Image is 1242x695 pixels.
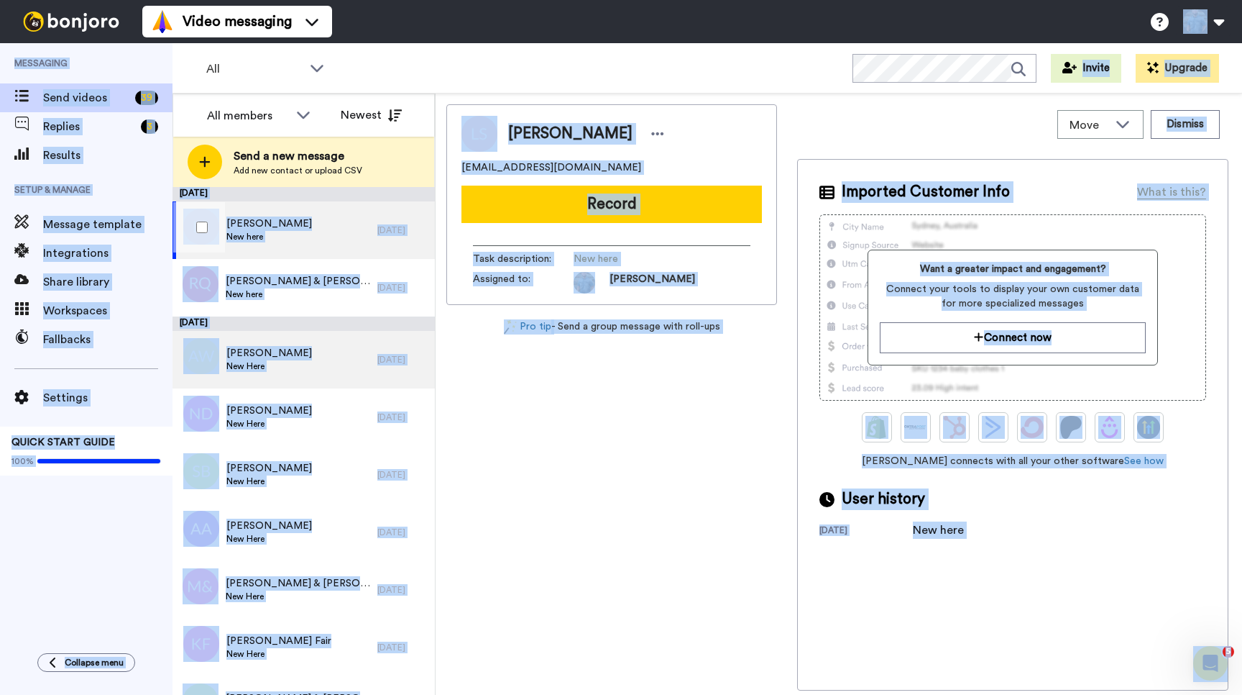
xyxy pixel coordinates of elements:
[226,217,312,231] span: [PERSON_NAME]
[17,12,125,32] img: bj-logo-header-white.svg
[842,181,1010,203] span: Imported Customer Info
[226,231,312,242] span: New here
[904,416,927,439] img: Ontraport
[819,524,913,539] div: [DATE]
[330,101,413,130] button: Newest
[183,568,218,604] img: m&.png
[183,511,219,547] img: aa.png
[1193,646,1228,681] iframe: Intercom live chat
[226,533,312,545] span: New Here
[1137,416,1160,439] img: GoHighLevel
[183,626,219,662] img: kf.png
[1069,117,1108,134] span: Move
[183,12,292,32] span: Video messaging
[226,289,370,300] span: New here
[226,461,312,476] span: [PERSON_NAME]
[226,274,370,289] span: [PERSON_NAME] & [PERSON_NAME]
[377,224,428,236] div: [DATE]
[11,437,115,448] span: QUICK START GUIDE
[913,522,985,539] div: New here
[43,302,172,319] span: Workspaces
[377,282,428,294] div: [DATE]
[183,453,219,489] img: sb.png
[226,404,312,418] span: [PERSON_NAME]
[43,245,172,262] span: Integrations
[508,123,632,145] span: [PERSON_NAME]
[43,389,172,406] span: Settings
[1021,416,1044,439] img: ConvertKit
[226,634,331,648] span: [PERSON_NAME] Fair
[226,360,312,372] span: New Here
[461,186,762,223] button: Record
[461,160,641,175] span: [EMAIL_ADDRESS][DOMAIN_NAME]
[65,657,124,668] span: Collapse menu
[446,319,777,335] div: - Send a group message with roll-ups
[226,418,312,430] span: New Here
[1137,183,1206,201] div: What is this?
[43,273,172,291] span: Share library
[842,489,925,510] span: User history
[461,116,497,152] img: Image of Linda Siegel
[377,527,428,538] div: [DATE]
[226,576,370,591] span: [PERSON_NAME] & [PERSON_NAME]
[226,648,331,660] span: New Here
[880,262,1145,276] span: Want a greater impact and engagement?
[609,272,695,294] span: [PERSON_NAME]
[377,642,428,653] div: [DATE]
[183,266,218,302] img: rq.png
[226,591,370,602] span: New Here
[226,346,312,360] span: [PERSON_NAME]
[982,416,1005,439] img: ActiveCampaign
[1124,456,1164,466] a: See how
[377,354,428,365] div: [DATE]
[183,338,219,374] img: aw.png
[1098,416,1121,439] img: Drip
[172,317,435,331] div: [DATE]
[943,416,966,439] img: Hubspot
[819,454,1206,468] span: [PERSON_NAME] connects with all your other software
[43,216,172,233] span: Message template
[1059,416,1082,439] img: Patreon
[377,584,428,596] div: [DATE]
[172,187,435,201] div: [DATE]
[1136,54,1219,83] button: Upgrade
[43,147,172,164] span: Results
[880,322,1145,353] button: Connect now
[377,469,428,481] div: [DATE]
[43,89,129,106] span: Send videos
[183,396,219,432] img: nd.png
[504,319,517,335] img: magic-wand.svg
[574,252,710,266] span: New here
[37,653,135,672] button: Collapse menu
[234,165,362,176] span: Add new contact or upload CSV
[865,416,888,439] img: Shopify
[1051,54,1121,83] button: Invite
[226,476,312,487] span: New Here
[473,252,574,266] span: Task description :
[377,412,428,423] div: [DATE]
[880,282,1145,311] span: Connect your tools to display your own customer data for more specialized messages
[234,147,362,165] span: Send a new message
[206,60,303,78] span: All
[574,272,595,294] img: 5b5c6a3d-46e3-4224-b4c3-c4bf627c273e-1548959444.jpg
[43,331,172,348] span: Fallbacks
[151,10,174,33] img: vm-color.svg
[43,118,135,135] span: Replies
[226,519,312,533] span: [PERSON_NAME]
[1223,646,1234,658] span: 5
[1151,110,1220,139] button: Dismiss
[207,107,289,124] div: All members
[473,272,574,294] span: Assigned to:
[135,91,158,105] div: 39
[11,455,34,467] span: 100%
[141,119,158,134] div: 3
[504,319,551,335] a: Pro tip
